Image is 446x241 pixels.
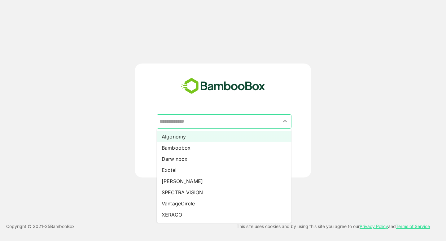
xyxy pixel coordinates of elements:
li: XERAGO [157,209,291,220]
li: Bamboobox [157,142,291,153]
a: Privacy Policy [360,224,388,229]
p: Copyright © 2021- 25 BambooBox [6,223,75,230]
img: bamboobox [178,76,269,96]
p: This site uses cookies and by using this site you agree to our and [237,223,430,230]
a: Terms of Service [396,224,430,229]
li: Exotel [157,164,291,176]
li: Darwinbox [157,153,291,164]
li: Algonomy [157,131,291,142]
button: Close [281,117,289,125]
li: [PERSON_NAME] [157,176,291,187]
li: VantageCircle [157,198,291,209]
li: SPECTRA VISION [157,187,291,198]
